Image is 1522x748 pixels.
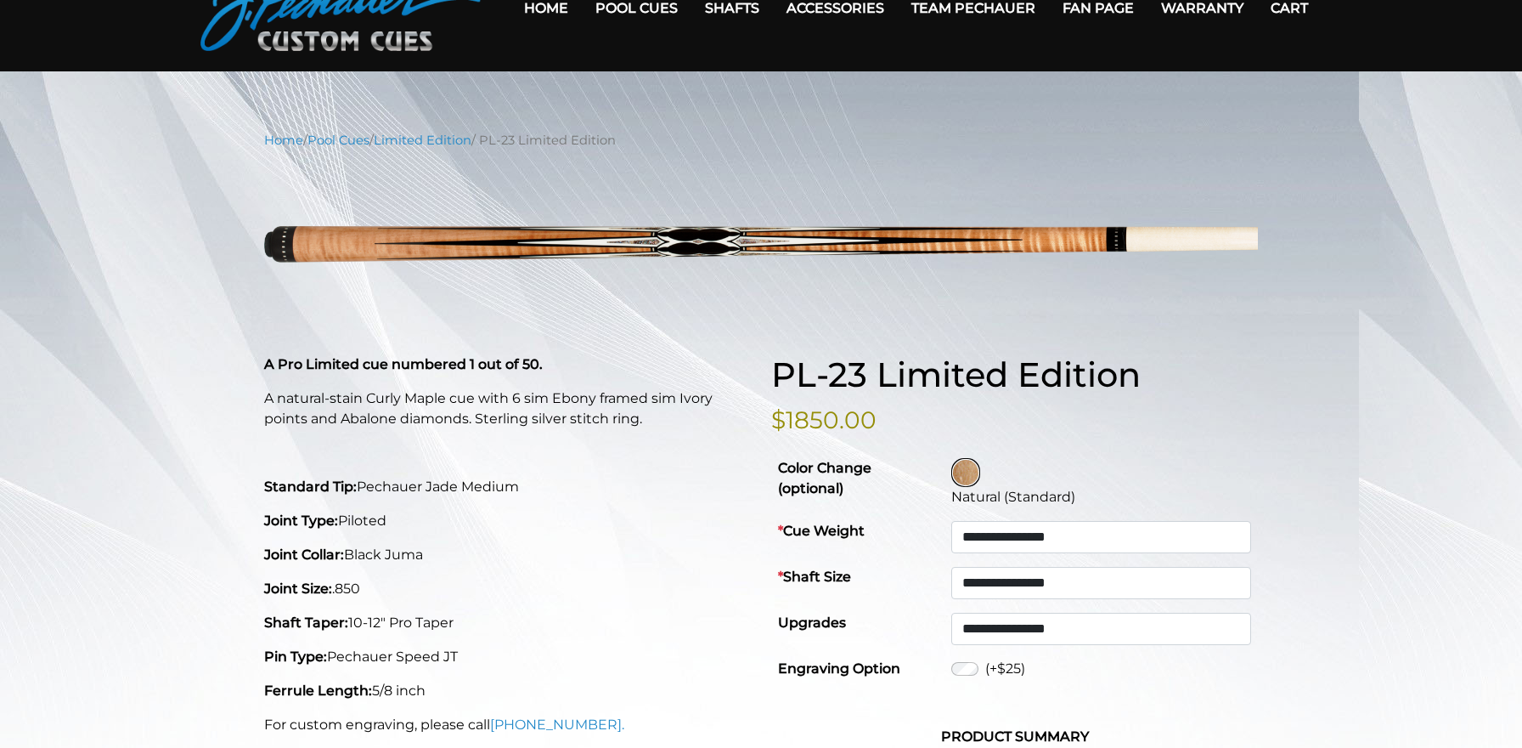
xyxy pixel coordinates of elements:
strong: Joint Size: [264,581,332,597]
bdi: $1850.00 [771,405,877,434]
strong: A Pro Limited cue numbered 1 out of 50. [264,356,543,372]
strong: Shaft Size [778,569,851,585]
strong: Joint Collar: [264,547,344,563]
div: Natural (Standard) [951,487,1251,507]
a: Pool Cues [307,133,369,148]
strong: Engraving Option [778,660,900,677]
a: [PHONE_NUMBER]. [490,717,624,733]
p: 5/8 inch [264,681,751,701]
a: Limited Edition [374,133,471,148]
label: (+$25) [985,659,1025,679]
p: Black Juma [264,545,751,565]
p: .850 [264,579,751,599]
p: A natural-stain Curly Maple cue with 6 sim Ebony framed sim Ivory points and Abalone diamonds. St... [264,388,751,429]
p: For custom engraving, please call [264,715,751,735]
strong: Color Change (optional) [778,460,871,496]
strong: Pin Type: [264,649,327,665]
p: Pechauer Speed JT [264,647,751,667]
strong: Ferrule Length: [264,683,372,699]
a: Home [264,133,303,148]
p: Piloted [264,511,751,531]
strong: Cue Weight [778,523,865,539]
img: Natural [953,460,978,485]
strong: Joint Type: [264,513,338,529]
strong: Upgrades [778,615,846,631]
strong: Product Summary [941,728,1089,745]
p: 10-12″ Pro Taper [264,613,751,633]
strong: Shaft Taper: [264,615,348,631]
h1: PL-23 Limited Edition [771,354,1258,395]
nav: Breadcrumb [264,131,1258,150]
strong: Standard Tip: [264,479,357,495]
p: Pechauer Jade Medium [264,477,751,497]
